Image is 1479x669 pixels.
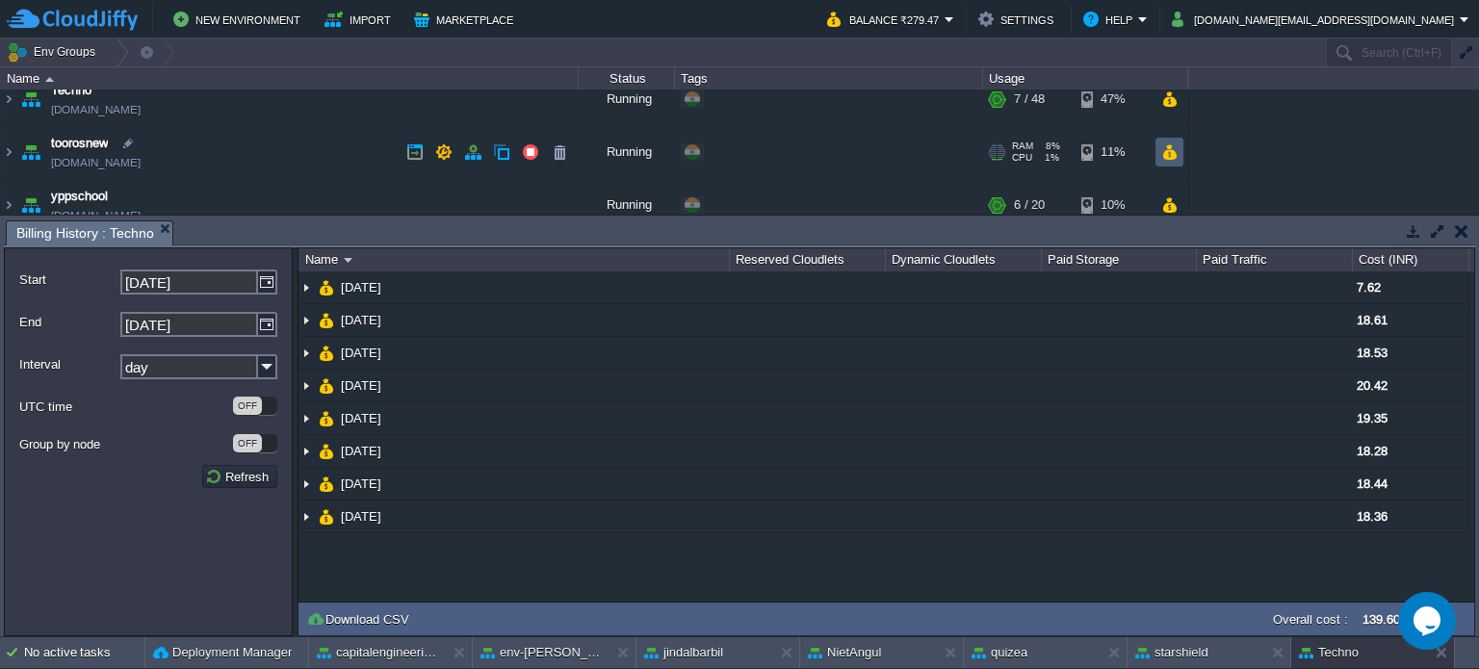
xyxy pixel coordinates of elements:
a: [DATE] [339,443,384,459]
div: Status [580,67,674,90]
button: Settings [978,8,1059,31]
button: Balance ₹279.47 [827,8,945,31]
button: jindalbarbil [644,643,723,662]
img: AMDAwAAAACH5BAEAAAAALAAAAAABAAEAAAICRAEAOw== [17,128,44,180]
button: Import [324,8,397,31]
div: Running [579,181,675,233]
div: Running [579,128,675,180]
span: 18.28 [1357,444,1388,458]
label: UTC time [19,397,231,417]
a: [DATE] [339,476,384,492]
button: env-[PERSON_NAME]-test [480,643,602,662]
div: 10% [1081,181,1144,233]
div: 47% [1081,75,1144,127]
img: AMDAwAAAACH5BAEAAAAALAAAAAABAAEAAAICRAEAOw== [319,370,334,401]
span: 18.61 [1357,313,1388,327]
span: 20.42 [1357,378,1388,393]
img: AMDAwAAAACH5BAEAAAAALAAAAAABAAEAAAICRAEAOw== [319,468,334,500]
img: AMDAwAAAACH5BAEAAAAALAAAAAABAAEAAAICRAEAOw== [298,370,314,401]
a: [DATE] [339,312,384,328]
div: OFF [233,397,262,415]
img: AMDAwAAAACH5BAEAAAAALAAAAAABAAEAAAICRAEAOw== [17,75,44,127]
span: 1% [1040,154,1059,166]
div: Dynamic Cloudlets [887,248,1041,271]
span: 18.53 [1357,346,1388,360]
img: AMDAwAAAACH5BAEAAAAALAAAAAABAAEAAAICRAEAOw== [298,402,314,434]
span: 18.36 [1357,509,1388,524]
button: Help [1083,8,1138,31]
a: [DOMAIN_NAME] [51,208,141,227]
span: RAM [1012,142,1033,154]
img: AMDAwAAAACH5BAEAAAAALAAAAAABAAEAAAICRAEAOw== [1,75,16,127]
button: Techno [1299,643,1359,662]
div: Tags [676,67,982,90]
div: 7 / 48 [1014,75,1045,127]
img: AMDAwAAAACH5BAEAAAAALAAAAAABAAEAAAICRAEAOw== [45,77,54,82]
div: Usage [984,67,1187,90]
span: 18.44 [1357,476,1388,491]
div: Name [300,248,729,271]
img: AMDAwAAAACH5BAEAAAAALAAAAAABAAEAAAICRAEAOw== [344,258,352,263]
button: capitalengineeringcollege [317,643,438,662]
button: Refresh [205,468,274,485]
div: Cost (INR) [1354,248,1468,271]
img: AMDAwAAAACH5BAEAAAAALAAAAAABAAEAAAICRAEAOw== [298,337,314,369]
div: Paid Storage [1043,248,1197,271]
label: End [19,312,118,332]
a: [DOMAIN_NAME] [51,155,141,174]
span: 8% [1041,142,1060,154]
a: toorosnew [51,136,108,155]
a: [DATE] [339,345,384,361]
div: Name [2,67,578,90]
a: [DATE] [339,410,384,426]
span: 19.35 [1357,411,1388,425]
button: Deployment Manager [153,643,292,662]
div: 6 / 20 [1014,181,1045,233]
img: AMDAwAAAACH5BAEAAAAALAAAAAABAAEAAAICRAEAOw== [1,128,16,180]
img: AMDAwAAAACH5BAEAAAAALAAAAAABAAEAAAICRAEAOw== [319,337,334,369]
img: AMDAwAAAACH5BAEAAAAALAAAAAABAAEAAAICRAEAOw== [298,271,314,303]
button: [DOMAIN_NAME][EMAIL_ADDRESS][DOMAIN_NAME] [1172,8,1460,31]
img: AMDAwAAAACH5BAEAAAAALAAAAAABAAEAAAICRAEAOw== [298,468,314,500]
label: Interval [19,354,118,374]
img: AMDAwAAAACH5BAEAAAAALAAAAAABAAEAAAICRAEAOw== [17,181,44,233]
img: AMDAwAAAACH5BAEAAAAALAAAAAABAAEAAAICRAEAOw== [319,501,334,532]
button: Marketplace [414,8,519,31]
div: Running [579,75,675,127]
button: starshield [1135,643,1208,662]
button: quizea [972,643,1027,662]
iframe: chat widget [1398,592,1460,650]
img: CloudJiffy [7,8,138,32]
a: [DATE] [339,377,384,394]
label: 139.60 [1362,612,1400,627]
button: Env Groups [7,39,102,65]
button: Download CSV [306,610,415,628]
a: yppschool [51,189,108,208]
img: AMDAwAAAACH5BAEAAAAALAAAAAABAAEAAAICRAEAOw== [319,402,334,434]
div: 11% [1081,128,1144,180]
img: AMDAwAAAACH5BAEAAAAALAAAAAABAAEAAAICRAEAOw== [298,501,314,532]
span: 7.62 [1357,280,1381,295]
label: Group by node [19,434,231,454]
a: [DOMAIN_NAME] [51,102,141,121]
div: Paid Traffic [1198,248,1352,271]
img: AMDAwAAAACH5BAEAAAAALAAAAAABAAEAAAICRAEAOw== [319,271,334,303]
button: NietAngul [808,643,881,662]
a: [DATE] [339,508,384,525]
div: OFF [233,434,262,452]
label: Overall cost : [1273,612,1348,627]
div: No active tasks [24,637,144,668]
a: [DATE] [339,279,384,296]
img: AMDAwAAAACH5BAEAAAAALAAAAAABAAEAAAICRAEAOw== [1,181,16,233]
a: Techno [51,83,91,102]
